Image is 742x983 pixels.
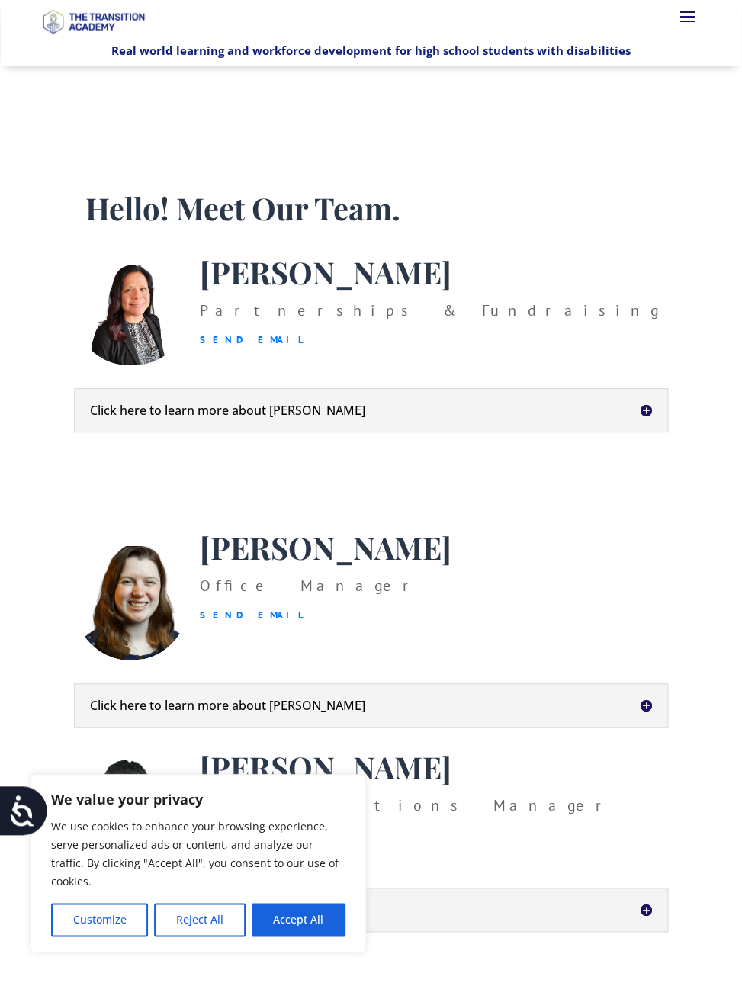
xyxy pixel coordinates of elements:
[252,903,345,936] button: Accept All
[200,300,658,320] span: Partnerships & Fundraising
[200,572,667,629] p: Office Manager
[200,609,304,622] a: Send Email
[200,747,451,787] span: [PERSON_NAME]
[38,28,149,43] a: Logo-Noticias
[74,531,188,660] img: Heather Jackson
[200,792,667,849] p: IT & Operations Manager
[90,699,651,712] h5: Click here to learn more about [PERSON_NAME]
[200,527,451,567] span: [PERSON_NAME]
[111,43,631,58] span: Real world learning and workforce development for high school students with disabilities
[51,818,345,891] p: We use cookies to enhance your browsing experience, serve personalized ads or content, and analyz...
[51,790,345,808] p: We value your privacy
[85,188,400,228] span: Hello! Meet Our Team.
[90,404,651,416] h5: Click here to learn more about [PERSON_NAME]
[90,904,651,916] h5: Click here to learn more about [PERSON_NAME]
[38,3,149,40] img: TTA Brand_TTA Primary Logo_Horizontal_Light BG
[51,903,148,936] button: Customize
[154,903,245,936] button: Reject All
[200,252,451,292] span: [PERSON_NAME]
[200,333,304,346] a: Send Email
